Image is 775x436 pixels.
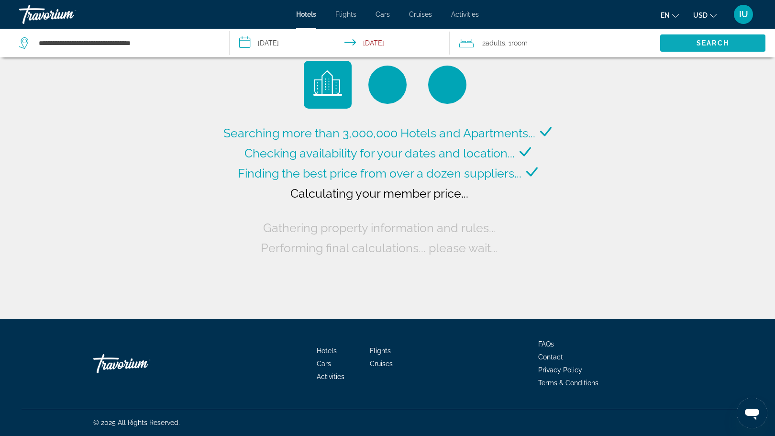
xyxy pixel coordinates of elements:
span: 2 [482,36,505,50]
a: Hotels [296,11,316,18]
span: , 1 [505,36,528,50]
a: FAQs [538,340,554,348]
span: Calculating your member price... [290,186,468,201]
input: Search hotel destination [38,36,215,50]
a: Terms & Conditions [538,379,598,387]
button: User Menu [731,4,756,24]
a: Cruises [409,11,432,18]
a: Privacy Policy [538,366,582,374]
span: Finding the best price from over a dozen suppliers... [238,166,521,180]
button: Travelers: 2 adults, 0 children [450,29,660,57]
span: USD [693,11,708,19]
iframe: Button to launch messaging window [737,398,767,428]
a: Cars [317,360,331,368]
span: Room [511,39,528,47]
button: Search [660,34,765,52]
a: Flights [335,11,356,18]
span: en [661,11,670,19]
span: Gathering property information and rules... [263,221,496,235]
a: Travorium [19,2,115,27]
a: Hotels [317,347,337,355]
button: Change currency [693,8,717,22]
a: Flights [370,347,391,355]
button: Select check in and out date [230,29,450,57]
a: Activities [451,11,479,18]
button: Change language [661,8,679,22]
span: Search [697,39,729,47]
a: Go Home [93,349,189,378]
a: Activities [317,373,344,380]
span: © 2025 All Rights Reserved. [93,419,180,426]
span: Adults [486,39,505,47]
a: Cruises [370,360,393,368]
a: Cars [376,11,390,18]
a: Contact [538,353,563,361]
span: Performing final calculations... please wait... [261,241,498,255]
span: IU [739,10,748,19]
span: Searching more than 3,000,000 Hotels and Apartments... [223,126,535,140]
span: Checking availability for your dates and location... [244,146,515,160]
